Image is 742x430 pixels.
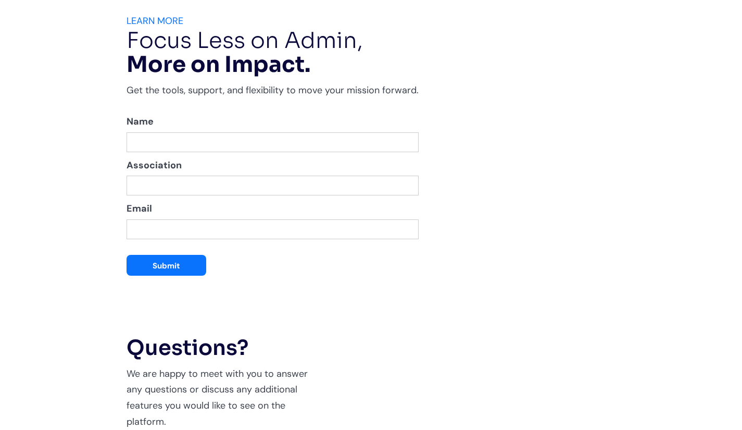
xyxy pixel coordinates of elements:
strong: More on Impact. [127,51,310,78]
h3: Questions? [127,336,324,361]
label: Association [127,157,419,174]
div: LEARN MORE [127,13,419,29]
label: Name [127,114,419,130]
label: Email [127,201,419,217]
h2: Focus Less on Admin, [127,29,419,77]
p: Get the tools, support, and flexibility to move your mission forward. [127,82,419,99]
form: MW Donations Waitlist [127,114,419,276]
input: Submit [127,255,206,276]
